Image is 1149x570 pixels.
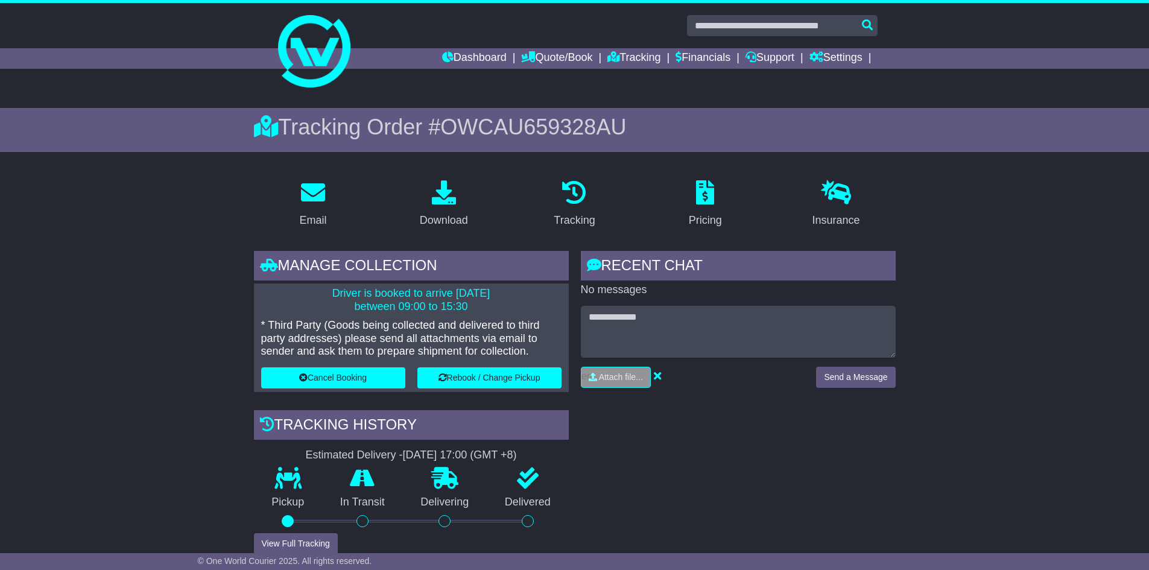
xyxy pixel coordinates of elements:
p: Delivering [403,496,487,509]
div: Estimated Delivery - [254,449,569,462]
a: Tracking [607,48,660,69]
p: Delivered [487,496,569,509]
div: Tracking Order # [254,114,896,140]
div: RECENT CHAT [581,251,896,283]
span: OWCAU659328AU [440,115,626,139]
div: Email [299,212,326,229]
a: Quote/Book [521,48,592,69]
a: Insurance [805,176,868,233]
div: Tracking [554,212,595,229]
a: Financials [676,48,730,69]
button: Cancel Booking [261,367,405,388]
a: Pricing [681,176,730,233]
div: Manage collection [254,251,569,283]
div: Pricing [689,212,722,229]
div: Download [420,212,468,229]
button: View Full Tracking [254,533,338,554]
button: Send a Message [816,367,895,388]
span: © One World Courier 2025. All rights reserved. [198,556,372,566]
a: Download [412,176,476,233]
a: Support [745,48,794,69]
p: No messages [581,283,896,297]
div: Tracking history [254,410,569,443]
a: Tracking [546,176,603,233]
p: Driver is booked to arrive [DATE] between 09:00 to 15:30 [261,287,562,313]
p: In Transit [322,496,403,509]
div: [DATE] 17:00 (GMT +8) [403,449,517,462]
button: Rebook / Change Pickup [417,367,562,388]
p: Pickup [254,496,323,509]
p: * Third Party (Goods being collected and delivered to third party addresses) please send all atta... [261,319,562,358]
a: Email [291,176,334,233]
a: Settings [809,48,863,69]
div: Insurance [812,212,860,229]
a: Dashboard [442,48,507,69]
